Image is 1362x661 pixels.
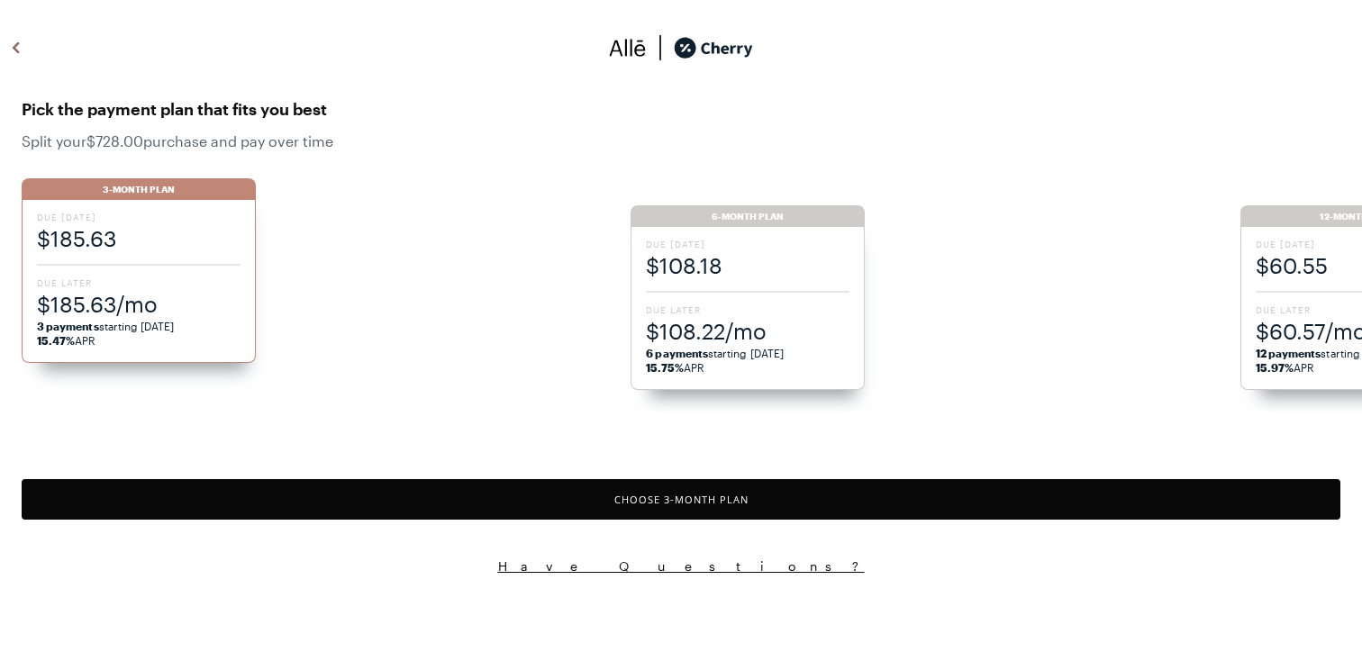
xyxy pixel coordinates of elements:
[1256,361,1294,374] strong: 15.97%
[37,320,99,332] strong: 3 payments
[37,223,241,253] span: $185.63
[631,205,865,227] div: 6-Month Plan
[22,95,1340,123] span: Pick the payment plan that fits you best
[609,34,647,61] img: svg%3e
[37,289,241,319] span: $185.63/mo
[1256,347,1321,359] strong: 12 payments
[646,347,708,359] strong: 6 payments
[22,479,1340,520] button: Choose 3-Month Plan
[647,34,674,61] img: svg%3e
[674,34,753,61] img: cherry_black_logo-DrOE_MJI.svg
[37,319,241,348] span: starting [DATE] APR
[37,276,241,289] span: Due Later
[5,34,27,61] img: svg%3e
[22,178,256,200] div: 3-Month Plan
[646,346,849,375] span: starting [DATE] APR
[22,132,1340,149] span: Split your $728.00 purchase and pay over time
[646,250,849,280] span: $108.18
[37,334,75,347] strong: 15.47%
[37,211,241,223] span: Due [DATE]
[646,361,683,374] strong: 15.75%
[646,316,849,346] span: $108.22/mo
[646,238,849,250] span: Due [DATE]
[646,303,849,316] span: Due Later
